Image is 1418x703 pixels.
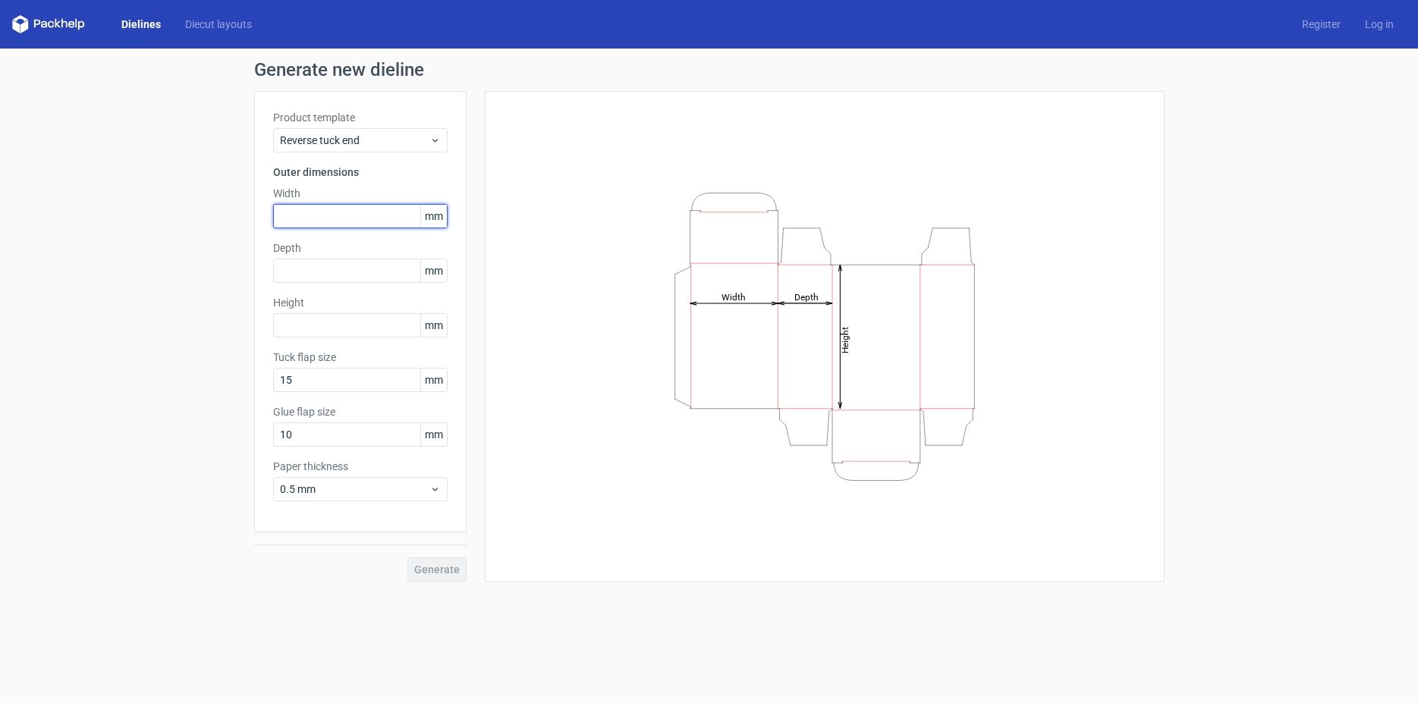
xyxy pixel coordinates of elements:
[721,291,745,302] tspan: Width
[839,326,850,353] tspan: Height
[420,314,447,337] span: mm
[420,205,447,228] span: mm
[273,240,448,256] label: Depth
[420,423,447,446] span: mm
[420,369,447,391] span: mm
[109,17,173,32] a: Dielines
[273,295,448,310] label: Height
[1353,17,1406,32] a: Log in
[273,186,448,201] label: Width
[254,61,1165,79] h1: Generate new dieline
[173,17,264,32] a: Diecut layouts
[420,259,447,282] span: mm
[273,165,448,180] h3: Outer dimensions
[273,350,448,365] label: Tuck flap size
[1290,17,1353,32] a: Register
[280,482,429,497] span: 0.5 mm
[280,133,429,148] span: Reverse tuck end
[273,459,448,474] label: Paper thickness
[273,110,448,125] label: Product template
[794,291,818,302] tspan: Depth
[273,404,448,419] label: Glue flap size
